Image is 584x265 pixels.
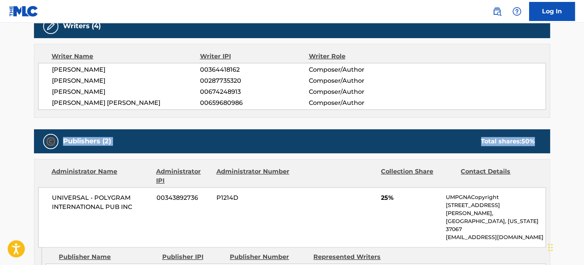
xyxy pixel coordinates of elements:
div: Writer Name [52,52,200,61]
div: Publisher IPI [162,252,224,262]
span: [PERSON_NAME] [PERSON_NAME] [52,98,200,108]
div: Collection Share [381,167,455,185]
span: [PERSON_NAME] [52,87,200,96]
p: [EMAIL_ADDRESS][DOMAIN_NAME] [446,233,545,241]
div: Drag [548,236,553,259]
span: UNIVERSAL - POLYGRAM INTERNATIONAL PUB INC [52,193,151,212]
p: [STREET_ADDRESS][PERSON_NAME], [446,201,545,217]
div: Writer Role [308,52,407,61]
p: [GEOGRAPHIC_DATA], [US_STATE] 37067 [446,217,545,233]
img: help [512,7,521,16]
h5: Writers (4) [63,22,101,31]
span: Composer/Author [308,87,407,96]
img: search [492,7,502,16]
iframe: Chat Widget [546,228,584,265]
span: 00659680986 [200,98,308,108]
span: Composer/Author [308,76,407,85]
span: 00674248913 [200,87,308,96]
div: Help [509,4,524,19]
span: Composer/Author [308,65,407,74]
div: Represented Writers [313,252,391,262]
span: 00343892736 [156,193,211,202]
span: 50 % [521,138,535,145]
span: 00287735320 [200,76,308,85]
img: Writers [46,22,55,31]
span: 25% [381,193,440,202]
a: Log In [529,2,575,21]
div: Contact Details [461,167,535,185]
a: Public Search [489,4,505,19]
span: P1214D [216,193,290,202]
span: [PERSON_NAME] [52,76,200,85]
div: Publisher Number [230,252,308,262]
span: Composer/Author [308,98,407,108]
div: Publisher Name [59,252,156,262]
div: Administrator Number [216,167,290,185]
h5: Publishers (2) [63,137,111,146]
span: [PERSON_NAME] [52,65,200,74]
div: Total shares: [481,137,535,146]
div: Administrator Name [52,167,150,185]
img: Publishers [46,137,55,146]
p: UMPGNACopyright [446,193,545,201]
img: MLC Logo [9,6,39,17]
div: Administrator IPI [156,167,210,185]
div: Writer IPI [200,52,309,61]
span: 00364418162 [200,65,308,74]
